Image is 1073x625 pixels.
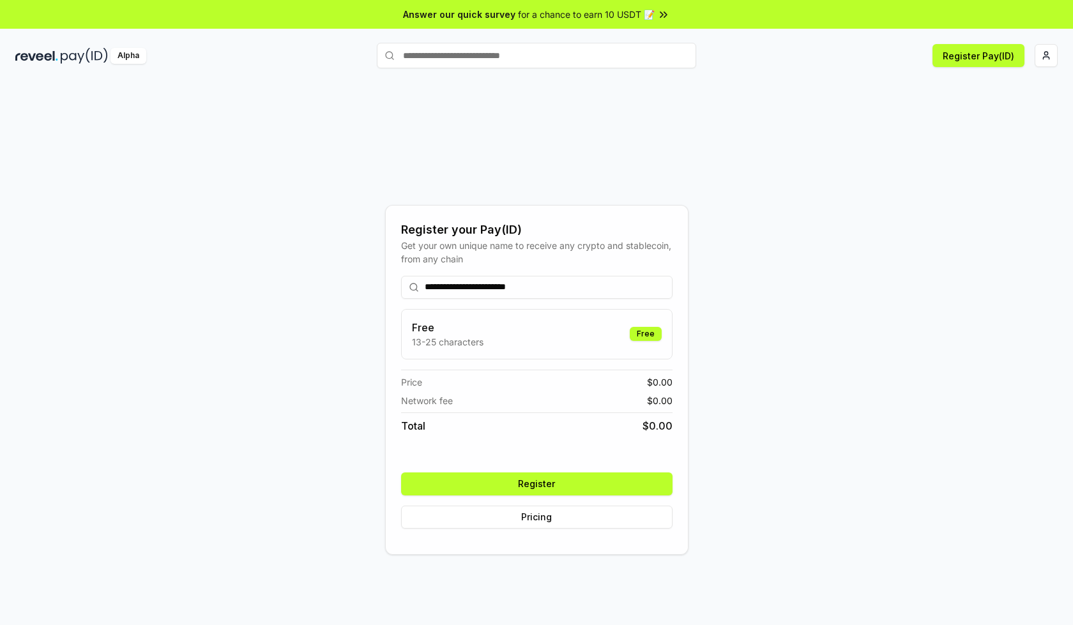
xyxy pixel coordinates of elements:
p: 13-25 characters [412,335,483,349]
span: Network fee [401,394,453,407]
h3: Free [412,320,483,335]
div: Free [630,327,662,341]
button: Register Pay(ID) [932,44,1024,67]
button: Pricing [401,506,673,529]
img: pay_id [61,48,108,64]
div: Alpha [110,48,146,64]
span: $ 0.00 [647,394,673,407]
div: Get your own unique name to receive any crypto and stablecoin, from any chain [401,239,673,266]
span: $ 0.00 [643,418,673,433]
span: Answer our quick survey [403,8,515,21]
span: for a chance to earn 10 USDT 📝 [518,8,655,21]
span: Total [401,418,425,433]
span: Price [401,375,422,389]
span: $ 0.00 [647,375,673,389]
img: reveel_dark [15,48,58,64]
button: Register [401,472,673,495]
div: Register your Pay(ID) [401,221,673,239]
